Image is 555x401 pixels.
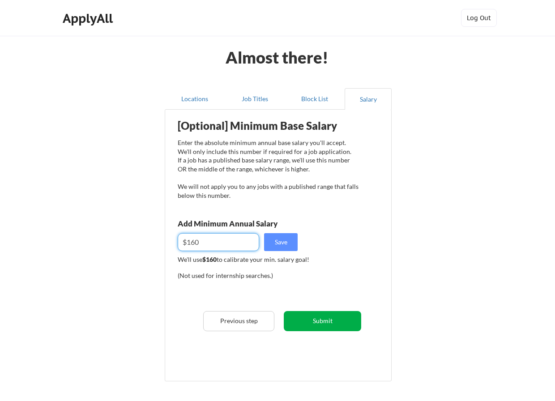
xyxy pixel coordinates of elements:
div: Add Minimum Annual Salary [178,220,317,227]
strong: $160 [202,256,217,263]
div: We'll use to calibrate your min. salary goal! [178,255,359,264]
button: Job Titles [225,88,285,110]
button: Log Out [461,9,497,27]
div: Almost there! [215,49,340,65]
div: Enter the absolute minimum annual base salary you'll accept. We'll only include this number if re... [178,138,359,200]
button: Save [264,233,298,251]
button: Submit [284,311,361,331]
button: Salary [345,88,392,110]
div: [Optional] Minimum Base Salary [178,120,359,131]
div: (Not used for internship searches.) [178,271,299,280]
button: Previous step [203,311,274,331]
input: E.g. $100,000 [178,233,259,251]
div: ApplyAll [63,11,115,26]
button: Block List [285,88,345,110]
button: Locations [165,88,225,110]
